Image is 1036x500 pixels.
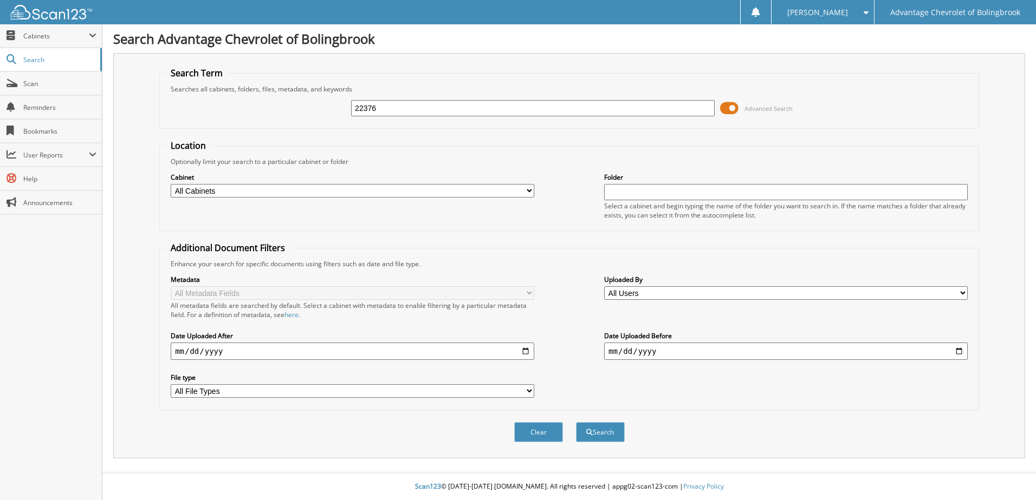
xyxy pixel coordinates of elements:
span: Advanced Search [744,104,793,113]
label: Uploaded By [604,275,968,284]
span: Reminders [23,103,96,112]
div: Enhance your search for specific documents using filters such as date and file type. [165,259,973,268]
input: end [604,343,968,360]
label: Cabinet [171,173,534,182]
label: Folder [604,173,968,182]
span: Bookmarks [23,127,96,136]
span: User Reports [23,150,89,160]
div: Select a cabinet and begin typing the name of the folder you want to search in. If the name match... [604,201,968,220]
div: All metadata fields are searched by default. Select a cabinet with metadata to enable filtering b... [171,301,534,319]
span: Cabinets [23,31,89,41]
span: Announcements [23,198,96,207]
span: Help [23,174,96,183]
a: here [284,310,299,319]
input: start [171,343,534,360]
legend: Additional Document Filters [165,242,290,254]
label: Date Uploaded After [171,331,534,340]
iframe: Chat Widget [982,448,1036,500]
span: [PERSON_NAME] [787,9,848,16]
legend: Location [165,140,211,152]
span: Search [23,55,95,64]
label: File type [171,373,534,382]
a: Privacy Policy [683,482,724,491]
h1: Search Advantage Chevrolet of Bolingbrook [113,30,1025,48]
button: Clear [514,422,563,442]
div: Optionally limit your search to a particular cabinet or folder [165,157,973,166]
span: Scan [23,79,96,88]
img: scan123-logo-white.svg [11,5,92,19]
span: Advantage Chevrolet of Bolingbrook [890,9,1020,16]
div: Searches all cabinets, folders, files, metadata, and keywords [165,84,973,94]
button: Search [576,422,625,442]
label: Metadata [171,275,534,284]
legend: Search Term [165,67,228,79]
div: © [DATE]-[DATE] [DOMAIN_NAME]. All rights reserved | appg02-scan123-com | [102,473,1036,500]
label: Date Uploaded Before [604,331,968,340]
span: Scan123 [415,482,441,491]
